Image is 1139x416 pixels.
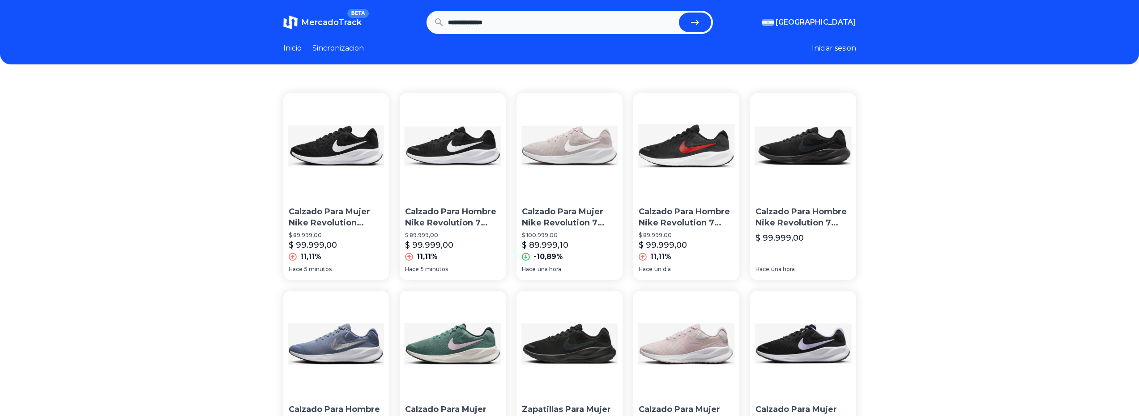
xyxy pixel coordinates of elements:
span: Hace [755,266,769,273]
p: $ 100.999,00 [522,232,617,239]
p: Calzado Para Mujer Nike Revolution 7 Morado [522,206,617,229]
button: Iniciar sesion [812,43,856,54]
img: Calzado Para Mujer Nike Revolution 7 Running Rosa [633,291,739,397]
p: Calzado Para Hombre Nike Revolution 7 Negro [405,206,500,229]
span: BETA [347,9,368,18]
p: -10,89% [533,251,563,262]
p: $ 89.999,00 [405,232,500,239]
p: Calzado Para Mujer Nike Revolution Negro [289,206,384,229]
a: Calzado Para Hombre Nike Revolution 7 Urbana NegroCalzado Para Hombre Nike Revolution 7 Urbana Ne... [750,93,856,280]
span: MercadoTrack [301,17,362,27]
p: 11,11% [650,251,671,262]
p: 11,11% [417,251,438,262]
a: Calzado Para Mujer Nike Revolution NegroCalzado Para Mujer Nike Revolution Negro$ 89.999,00$ 99.9... [283,93,389,280]
img: Argentina [762,19,774,26]
img: Calzado Para Mujer Nike Revolution 7 Morado [516,93,623,199]
span: [GEOGRAPHIC_DATA] [776,17,856,28]
p: $ 89.999,00 [639,232,734,239]
span: Hace [289,266,303,273]
span: 5 minutos [421,266,448,273]
span: un día [654,266,671,273]
span: Hace [522,266,536,273]
img: Calzado Para Hombre Nike Revolution 7 Negro [400,93,506,199]
p: Calzado Para Hombre Nike Revolution 7 Asfalto Negro [639,206,734,229]
span: una hora [771,266,795,273]
span: Hace [639,266,653,273]
p: $ 89.999,10 [522,239,568,251]
span: Hace [405,266,419,273]
img: Zapatillas Para Mujer Nike Revolution Running Negro [516,291,623,397]
p: 11,11% [300,251,321,262]
a: Calzado Para Hombre Nike Revolution 7 NegroCalzado Para Hombre Nike Revolution 7 Negro$ 89.999,00... [400,93,506,280]
a: Sincronizacion [312,43,364,54]
img: MercadoTrack [283,15,298,30]
p: Calzado Para Hombre Nike Revolution 7 Urbana Negro [755,206,851,229]
p: $ 99.999,00 [405,239,453,251]
img: Calzado Para Mujer Nike Revolution 7 Negro [750,291,856,397]
p: $ 99.999,00 [755,232,804,244]
img: Calzado Para Mujer Nike Revolution Negro [283,93,389,199]
p: $ 99.999,00 [639,239,687,251]
span: 5 minutos [304,266,332,273]
a: Inicio [283,43,302,54]
a: Calzado Para Mujer Nike Revolution 7 MoradoCalzado Para Mujer Nike Revolution 7 Morado$ 100.999,0... [516,93,623,280]
img: Calzado Para Mujer Nike Revolution 7 Verde [400,291,506,397]
img: Calzado Para Hombre Nike Revolution 7 Running Azul [283,291,389,397]
img: Calzado Para Hombre Nike Revolution 7 Asfalto Negro [633,93,739,199]
p: $ 89.999,00 [289,232,384,239]
img: Calzado Para Hombre Nike Revolution 7 Urbana Negro [750,93,856,199]
a: MercadoTrackBETA [283,15,362,30]
button: [GEOGRAPHIC_DATA] [762,17,856,28]
a: Calzado Para Hombre Nike Revolution 7 Asfalto NegroCalzado Para Hombre Nike Revolution 7 Asfalto ... [633,93,739,280]
p: $ 99.999,00 [289,239,337,251]
span: una hora [538,266,561,273]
